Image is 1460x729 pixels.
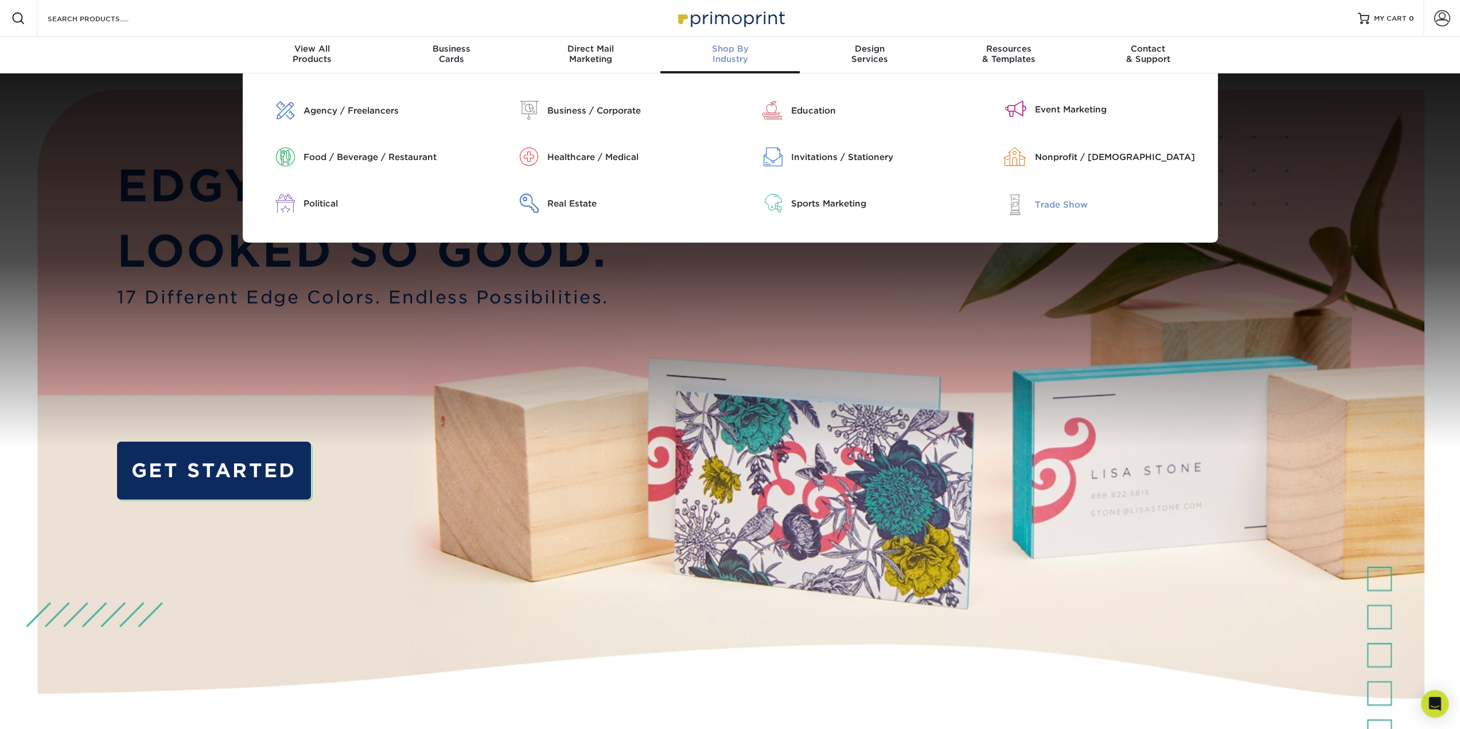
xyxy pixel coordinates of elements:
div: Agency / Freelancers [303,104,478,117]
a: Food / Beverage / Restaurant [251,147,478,166]
div: & Templates [939,44,1079,64]
div: Healthcare / Medical [547,151,722,163]
a: Nonprofit / [DEMOGRAPHIC_DATA] [983,147,1209,166]
span: Design [800,44,939,54]
a: Shop ByIndustry [660,37,800,73]
div: & Support [1079,44,1218,64]
a: Invitations / Stationery [739,147,965,166]
a: Real Estate [495,194,722,213]
span: Business [381,44,521,54]
a: Healthcare / Medical [495,147,722,166]
a: BusinessCards [381,37,521,73]
div: Event Marketing [1035,103,1209,116]
span: View All [243,44,382,54]
a: Contact& Support [1079,37,1218,73]
a: Event Marketing [983,101,1209,118]
a: Agency / Freelancers [251,101,478,120]
a: Education [739,101,965,120]
a: Business / Corporate [495,101,722,120]
img: Primoprint [673,6,788,30]
span: 0 [1409,14,1414,22]
a: DesignServices [800,37,939,73]
span: Direct Mail [521,44,660,54]
a: Sports Marketing [739,194,965,213]
a: View AllProducts [243,37,382,73]
span: Shop By [660,44,800,54]
span: Resources [939,44,1079,54]
div: Invitations / Stationery [791,151,965,163]
div: Food / Beverage / Restaurant [303,151,478,163]
div: Education [791,104,965,117]
a: Resources& Templates [939,37,1079,73]
div: Political [303,197,478,210]
div: Nonprofit / [DEMOGRAPHIC_DATA] [1035,151,1209,163]
div: Sports Marketing [791,197,965,210]
div: Products [243,44,382,64]
div: Marketing [521,44,660,64]
div: Industry [660,44,800,64]
div: Business / Corporate [547,104,722,117]
a: Trade Show [983,194,1209,215]
div: Services [800,44,939,64]
a: Political [251,194,478,213]
div: Real Estate [547,197,722,210]
div: Trade Show [1035,198,1209,211]
a: GET STARTED [117,442,311,499]
div: Cards [381,44,521,64]
a: Direct MailMarketing [521,37,660,73]
input: SEARCH PRODUCTS..... [46,11,158,25]
span: Contact [1079,44,1218,54]
div: Open Intercom Messenger [1421,690,1449,718]
span: MY CART [1374,14,1407,24]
